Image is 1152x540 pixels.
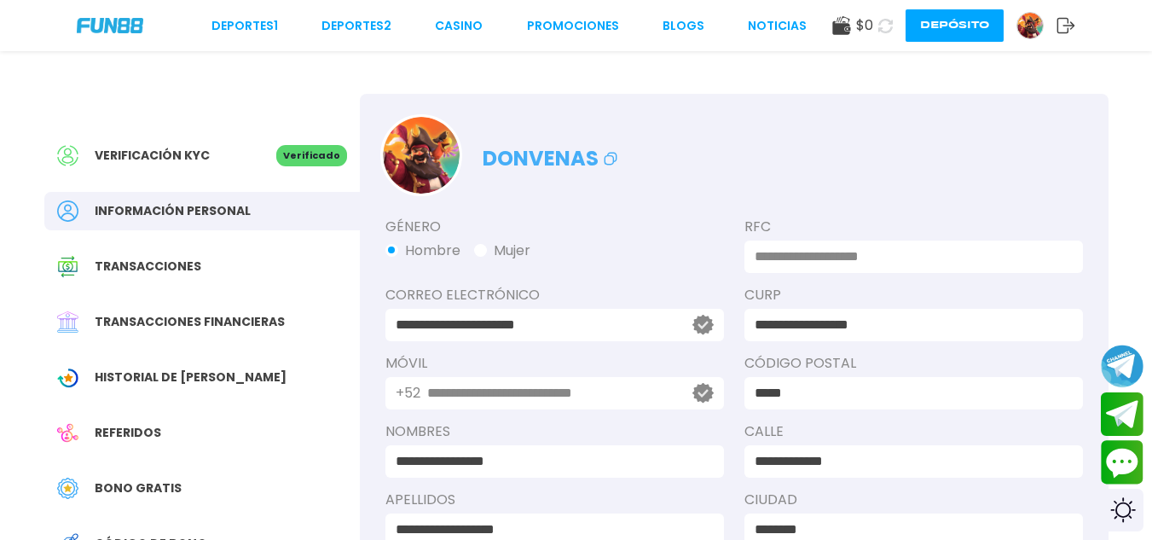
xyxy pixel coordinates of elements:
a: BLOGS [663,17,704,35]
img: Avatar [1017,13,1043,38]
img: Free Bonus [57,478,78,499]
a: CASINO [435,17,483,35]
a: PersonalInformación personal [44,192,360,230]
span: Información personal [95,202,251,220]
label: APELLIDOS [385,490,724,510]
a: Transaction HistoryTransacciones [44,247,360,286]
p: Verificado [276,145,347,166]
div: Switch theme [1101,489,1143,531]
button: Join telegram channel [1101,344,1143,388]
span: Verificación KYC [95,147,210,165]
img: Referral [57,422,78,444]
a: Free BonusBono Gratis [44,469,360,508]
label: NOMBRES [385,421,724,442]
label: Código Postal [744,353,1083,374]
label: RFC [744,217,1083,237]
p: donvenas [483,135,621,174]
label: Correo electrónico [385,285,724,305]
a: Wagering TransactionHistorial de [PERSON_NAME] [44,358,360,397]
a: Verificación KYCVerificado [44,136,360,175]
button: Hombre [385,241,460,261]
a: ReferralReferidos [44,414,360,452]
img: Personal [57,200,78,222]
span: Referidos [95,424,161,442]
label: CURP [744,285,1083,305]
span: Transacciones [95,258,201,276]
label: Calle [744,421,1083,442]
button: Mujer [474,241,530,261]
span: Historial de [PERSON_NAME] [95,369,287,386]
a: Deportes2 [321,17,391,35]
label: Género [385,217,724,237]
button: Contact customer service [1101,440,1143,485]
img: Financial Transaction [57,311,78,333]
label: Ciudad [744,490,1083,510]
a: NOTICIAS [748,17,807,35]
p: +52 [396,383,420,404]
button: Depósito [906,9,1004,42]
span: Bono Gratis [95,479,182,497]
span: Transacciones financieras [95,313,285,331]
img: Wagering Transaction [57,367,78,388]
label: Móvil [385,353,724,374]
img: Transaction History [57,256,78,277]
img: Avatar [383,117,460,194]
button: Join telegram [1101,392,1143,437]
a: Promociones [527,17,619,35]
span: $ 0 [856,15,873,36]
a: Avatar [1016,12,1056,39]
a: Deportes1 [211,17,278,35]
img: Company Logo [77,18,143,32]
a: Financial TransactionTransacciones financieras [44,303,360,341]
